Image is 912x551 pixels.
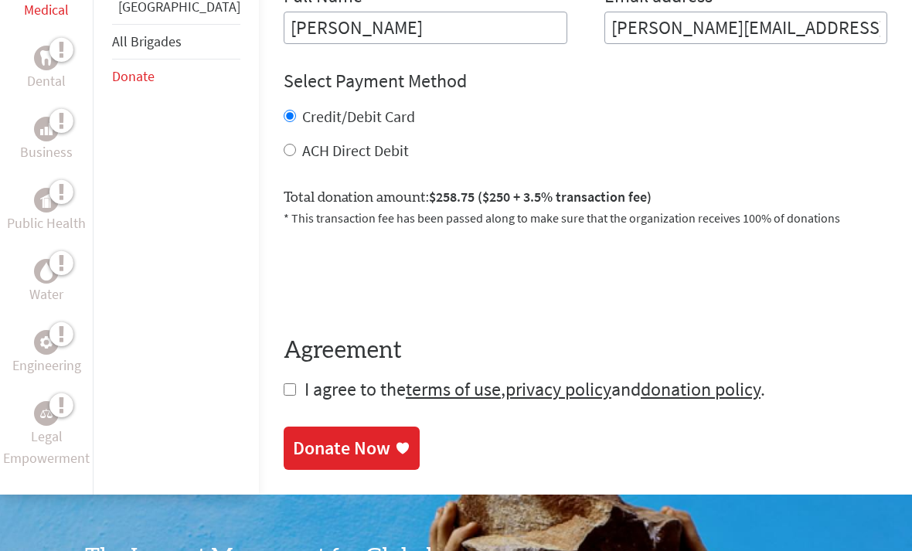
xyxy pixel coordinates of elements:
[29,284,63,306] p: Water
[27,71,66,93] p: Dental
[40,52,53,66] img: Dental
[284,427,420,471] a: Donate Now
[34,402,59,427] div: Legal Empowerment
[406,378,501,402] a: terms of use
[293,437,390,461] div: Donate Now
[284,338,887,366] h4: Agreement
[305,378,765,402] span: I agree to the , and .
[284,209,887,228] p: * This transaction fee has been passed along to make sure that the organization receives 100% of ...
[284,247,519,307] iframe: reCAPTCHA
[284,12,567,45] input: Enter Full Name
[40,124,53,136] img: Business
[29,260,63,306] a: WaterWater
[112,60,240,94] li: Donate
[505,378,611,402] a: privacy policy
[12,355,81,377] p: Engineering
[34,117,59,142] div: Business
[34,331,59,355] div: Engineering
[112,33,182,51] a: All Brigades
[40,264,53,281] img: Water
[112,25,240,60] li: All Brigades
[7,189,86,235] a: Public HealthPublic Health
[20,142,73,164] p: Business
[302,107,415,127] label: Credit/Debit Card
[641,378,761,402] a: donation policy
[284,70,887,94] h4: Select Payment Method
[3,402,90,470] a: Legal EmpowermentLegal Empowerment
[34,46,59,71] div: Dental
[40,337,53,349] img: Engineering
[20,117,73,164] a: BusinessBusiness
[3,427,90,470] p: Legal Empowerment
[7,213,86,235] p: Public Health
[302,141,409,161] label: ACH Direct Debit
[112,68,155,86] a: Donate
[604,12,888,45] input: Your Email
[429,189,652,206] span: $258.75 ($250 + 3.5% transaction fee)
[34,260,59,284] div: Water
[34,189,59,213] div: Public Health
[40,193,53,209] img: Public Health
[27,46,66,93] a: DentalDental
[40,410,53,419] img: Legal Empowerment
[12,331,81,377] a: EngineeringEngineering
[284,187,652,209] label: Total donation amount:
